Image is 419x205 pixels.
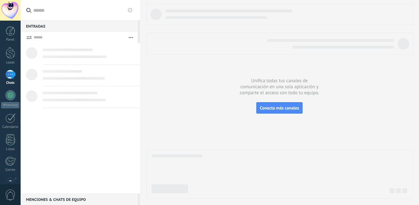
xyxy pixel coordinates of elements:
div: Panel [1,38,20,42]
div: Calendario [1,125,20,129]
div: Listas [1,147,20,151]
div: WhatsApp [1,102,19,108]
div: Leads [1,61,20,65]
span: Conecta más canales [260,105,299,111]
div: Correo [1,168,20,172]
div: Chats [1,81,20,85]
button: Conecta más canales [256,102,302,114]
div: Menciones & Chats de equipo [21,194,138,205]
div: Entradas [21,20,138,32]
